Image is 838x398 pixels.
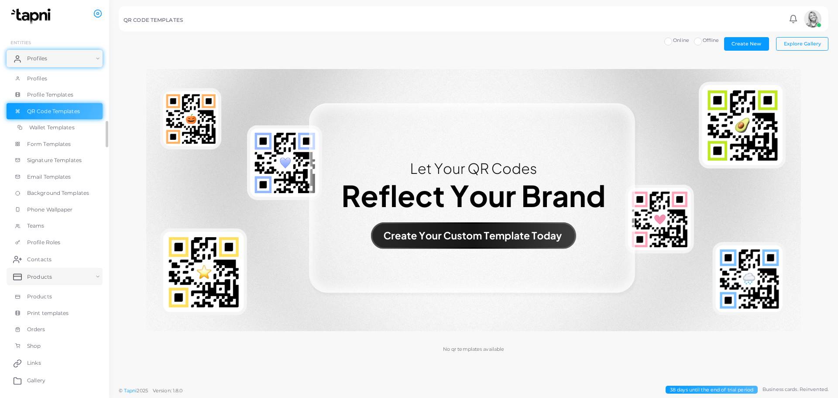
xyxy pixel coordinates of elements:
a: Products [7,288,103,305]
img: avatar [804,10,821,28]
span: Explore Gallery [784,41,821,47]
span: Email Templates [27,173,71,181]
span: Orders [27,325,45,333]
a: Email Templates [7,169,103,185]
a: Print templates [7,305,103,322]
a: avatar [801,10,824,28]
span: Products [27,293,52,301]
span: ENTITIES [10,40,31,45]
a: Wallet Templates [7,119,103,136]
span: 2025 [137,387,148,395]
span: © [119,387,182,395]
a: Shop [7,338,103,354]
span: Online [673,37,689,43]
span: Signature Templates [27,156,82,164]
span: Teams [27,222,45,230]
a: Links [7,354,103,372]
a: Background Templates [7,185,103,201]
a: Products [7,268,103,285]
a: Profile Templates [7,87,103,103]
span: 38 days until the end of trial period [666,386,758,394]
a: Orders [7,321,103,338]
a: Profiles [7,70,103,87]
a: QR Code Templates [7,103,103,120]
img: No qr templates [146,69,801,331]
span: Profiles [27,75,47,83]
span: Form Templates [27,140,71,148]
span: QR Code Templates [27,107,80,115]
a: Gallery [7,372,103,389]
span: Profile Templates [27,91,73,99]
a: Profile Roles [7,234,103,251]
span: Gallery [27,377,45,384]
a: Profiles [7,50,103,67]
span: Version: 1.8.0 [153,388,183,394]
a: Contacts [7,250,103,268]
span: Contacts [27,256,52,263]
span: Phone Wallpaper [27,206,73,214]
span: Shop [27,342,41,350]
a: Phone Wallpaper [7,201,103,218]
button: Create New [724,37,769,50]
span: Business cards. Reinvented. [762,386,828,393]
p: No qr templates available [443,346,505,353]
span: Background Templates [27,189,89,197]
span: Print templates [27,309,69,317]
a: Tapni [124,388,137,394]
span: Profiles [27,55,47,62]
span: Links [27,359,41,367]
h5: QR CODE TEMPLATES [124,17,183,23]
span: Wallet Templates [29,124,75,132]
img: logo [8,8,56,24]
span: Offline [703,37,719,43]
span: Profile Roles [27,239,60,246]
a: Signature Templates [7,152,103,169]
button: Explore Gallery [776,37,828,50]
a: Form Templates [7,136,103,152]
a: Teams [7,218,103,234]
span: Create New [732,41,761,47]
span: Products [27,273,52,281]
